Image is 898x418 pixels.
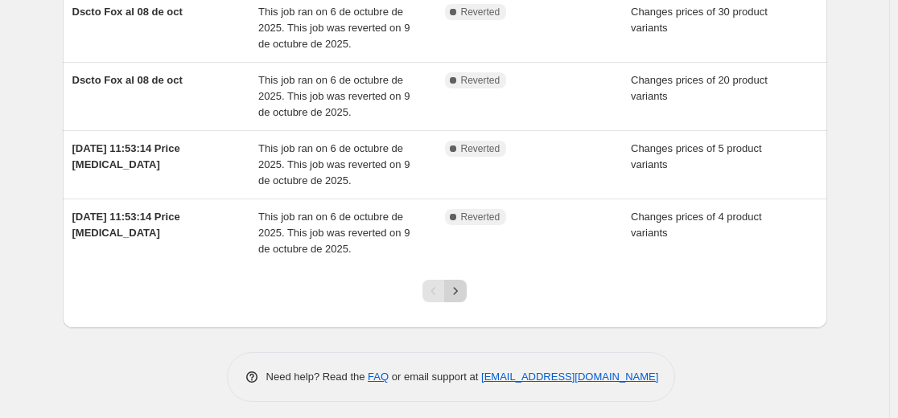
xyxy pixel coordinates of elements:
span: Changes prices of 5 product variants [631,142,762,170]
span: Dscto Fox al 08 de oct [72,6,183,18]
button: Next [444,280,467,302]
span: This job ran on 6 de octubre de 2025. This job was reverted on 9 de octubre de 2025. [258,142,410,186]
span: Reverted [461,142,500,155]
span: Need help? Read the [266,371,369,383]
a: FAQ [368,371,389,383]
span: Reverted [461,74,500,87]
span: Changes prices of 4 product variants [631,211,762,239]
span: [DATE] 11:53:14 Price [MEDICAL_DATA] [72,211,180,239]
span: This job ran on 6 de octubre de 2025. This job was reverted on 9 de octubre de 2025. [258,211,410,255]
a: [EMAIL_ADDRESS][DOMAIN_NAME] [481,371,658,383]
span: Changes prices of 30 product variants [631,6,768,34]
span: Reverted [461,6,500,18]
nav: Pagination [422,280,467,302]
span: Changes prices of 20 product variants [631,74,768,102]
span: or email support at [389,371,481,383]
span: This job ran on 6 de octubre de 2025. This job was reverted on 9 de octubre de 2025. [258,6,410,50]
span: Dscto Fox al 08 de oct [72,74,183,86]
span: Reverted [461,211,500,223]
span: [DATE] 11:53:14 Price [MEDICAL_DATA] [72,142,180,170]
span: This job ran on 6 de octubre de 2025. This job was reverted on 9 de octubre de 2025. [258,74,410,118]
